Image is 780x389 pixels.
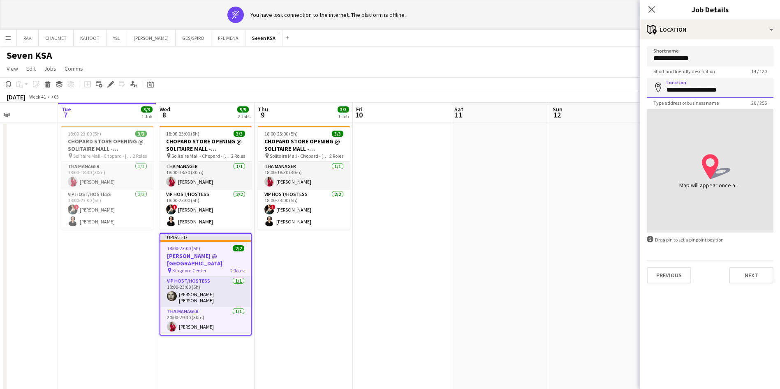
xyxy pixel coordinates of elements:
h3: Job Details [640,4,780,15]
app-card-role: THA Manager1/118:00-18:30 (30m)[PERSON_NAME] [160,162,252,190]
div: Map will appear once address has been added [679,181,741,189]
app-job-card: 18:00-23:00 (5h)3/3CHOPARD STORE OPENING @ SOLITAIRE MALL - [GEOGRAPHIC_DATA] Solitaire Mall - Ch... [258,126,350,230]
span: 10 [355,110,363,120]
div: Drag pin to set a pinpoint position [647,236,773,244]
span: 2 Roles [133,153,147,159]
button: KAHOOT [74,30,106,46]
span: 18:00-23:00 (5h) [167,245,200,251]
button: YSL [106,30,127,46]
span: Comms [65,65,83,72]
span: 18:00-23:00 (5h) [68,131,101,137]
div: You have lost connection to the internet. The platform is offline. [250,11,406,18]
div: 1 Job [338,113,349,120]
span: 3/3 [332,131,343,137]
span: 3/3 [135,131,147,137]
span: Short and friendly description [647,68,722,74]
div: 1 Job [141,113,152,120]
button: RAA [17,30,39,46]
span: Sat [454,106,463,113]
a: Edit [23,63,39,74]
button: GES/SPIRO [176,30,211,46]
span: 18:00-23:00 (5h) [166,131,199,137]
span: 18:00-23:00 (5h) [264,131,298,137]
button: PFL MENA [211,30,245,46]
span: Edit [26,65,36,72]
div: Location [640,20,780,39]
span: Thu [258,106,268,113]
span: Jobs [44,65,56,72]
h3: [PERSON_NAME] @ [GEOGRAPHIC_DATA] [160,252,251,267]
span: Type address or business name [647,100,725,106]
div: 2 Jobs [238,113,250,120]
span: Solitaire Mall - Chopard - [GEOGRAPHIC_DATA] [270,153,329,159]
span: Week 41 [27,94,48,100]
span: Wed [160,106,170,113]
h1: Seven KSA [7,49,52,62]
app-card-role: VIP Host/Hostess2/218:00-23:00 (5h)![PERSON_NAME][PERSON_NAME] [160,190,252,230]
a: Comms [61,63,86,74]
span: 3/3 [338,106,349,113]
button: [PERSON_NAME] [127,30,176,46]
app-job-card: 18:00-23:00 (5h)3/3CHOPARD STORE OPENING @ SOLITAIRE MALL - [GEOGRAPHIC_DATA] Solitaire Mall - Ch... [61,126,153,230]
span: 2 Roles [231,153,245,159]
span: 20 / 255 [745,100,773,106]
span: ! [172,205,177,209]
span: 2 Roles [230,267,244,274]
app-job-card: Updated18:00-23:00 (5h)2/2[PERSON_NAME] @ [GEOGRAPHIC_DATA] Kingdom Center2 RolesVIP Host/Hostess... [160,233,252,336]
span: Fri [356,106,363,113]
span: ! [271,205,275,209]
div: Updated [160,234,251,240]
div: +03 [51,94,59,100]
span: 2 Roles [329,153,343,159]
span: Solitaire Mall - Chopard - [GEOGRAPHIC_DATA] [171,153,231,159]
span: 3/3 [141,106,153,113]
app-job-card: 18:00-23:00 (5h)3/3CHOPARD STORE OPENING @ SOLITAIRE MALL - [GEOGRAPHIC_DATA] Solitaire Mall - Ch... [160,126,252,230]
span: Tue [61,106,71,113]
button: Next [729,267,773,283]
span: 2/2 [233,245,244,251]
span: 7 [60,110,71,120]
h3: CHOPARD STORE OPENING @ SOLITAIRE MALL - [GEOGRAPHIC_DATA] [258,138,350,152]
app-card-role: THA Manager1/118:00-18:30 (30m)[PERSON_NAME] [258,162,350,190]
h3: CHOPARD STORE OPENING @ SOLITAIRE MALL - [GEOGRAPHIC_DATA] [61,138,153,152]
span: 8 [158,110,170,120]
app-card-role: VIP Host/Hostess1/118:00-23:00 (5h)[PERSON_NAME] [PERSON_NAME] [160,276,251,307]
a: View [3,63,21,74]
app-card-role: VIP Host/Hostess2/218:00-23:00 (5h)![PERSON_NAME][PERSON_NAME] [258,190,350,230]
h3: CHOPARD STORE OPENING @ SOLITAIRE MALL - [GEOGRAPHIC_DATA] [160,138,252,152]
span: View [7,65,18,72]
app-card-role: THA Manager1/118:00-18:30 (30m)[PERSON_NAME] [61,162,153,190]
app-card-role: VIP Host/Hostess2/218:00-23:00 (5h)![PERSON_NAME][PERSON_NAME] [61,190,153,230]
button: Seven KSA [245,30,282,46]
span: 3/3 [234,131,245,137]
span: 9 [257,110,268,120]
span: 11 [453,110,463,120]
span: 14 / 120 [745,68,773,74]
button: CHAUMET [39,30,74,46]
span: 5/5 [237,106,249,113]
span: Kingdom Center [172,267,206,274]
span: ! [74,205,79,209]
div: [DATE] [7,93,25,101]
span: 12 [551,110,562,120]
span: Solitaire Mall - Chopard - [GEOGRAPHIC_DATA] [73,153,133,159]
app-card-role: THA Manager1/120:00-20:30 (30m)[PERSON_NAME] [160,307,251,335]
span: Sun [553,106,562,113]
a: Jobs [41,63,60,74]
button: Previous [647,267,691,283]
